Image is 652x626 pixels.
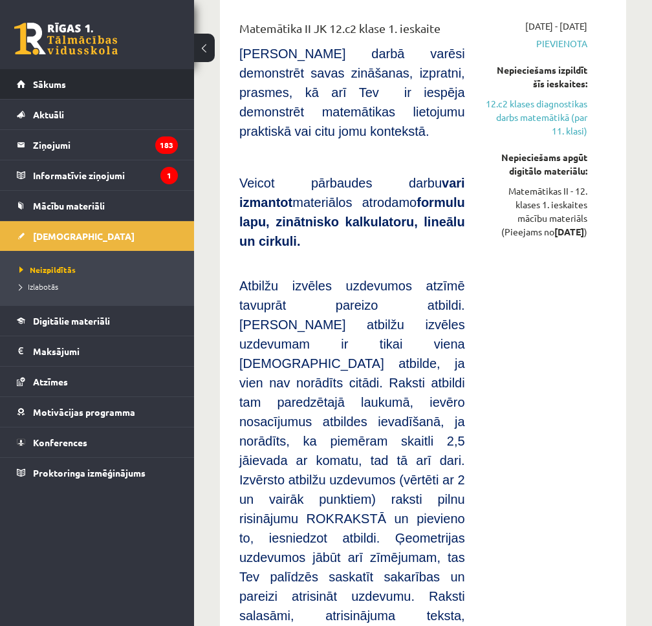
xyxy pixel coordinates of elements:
span: Pievienota [484,37,587,50]
span: Sākums [33,78,66,90]
a: Rīgas 1. Tālmācības vidusskola [14,23,118,55]
a: Mācību materiāli [17,191,178,221]
i: 183 [155,136,178,154]
span: Proktoringa izmēģinājums [33,467,146,479]
div: Matemātika II JK 12.c2 klase 1. ieskaite [239,19,465,43]
div: Nepieciešams izpildīt šīs ieskaites: [484,63,587,91]
span: Digitālie materiāli [33,315,110,327]
div: Matemātikas II - 12. klases 1. ieskaites mācību materiāls (Pieejams no ) [484,184,587,239]
div: Nepieciešams apgūt digitālo materiālu: [484,151,587,178]
i: 1 [160,167,178,184]
a: Atzīmes [17,367,178,396]
span: Aktuāli [33,109,64,120]
legend: Ziņojumi [33,130,178,160]
a: Neizpildītās [19,264,181,275]
b: vari izmantot [239,176,465,210]
span: Mācību materiāli [33,200,105,211]
a: Ziņojumi183 [17,130,178,160]
b: formulu lapu, zinātnisko kalkulatoru, lineālu un cirkuli. [239,195,465,248]
span: Veicot pārbaudes darbu materiālos atrodamo [239,176,465,248]
a: Maksājumi [17,336,178,366]
legend: Maksājumi [33,336,178,366]
span: Atzīmes [33,376,68,387]
a: Informatīvie ziņojumi1 [17,160,178,190]
a: Sākums [17,69,178,99]
a: Izlabotās [19,281,181,292]
a: 12.c2 klases diagnostikas darbs matemātikā (par 11. klasi) [484,97,587,138]
a: Digitālie materiāli [17,306,178,336]
span: Motivācijas programma [33,406,135,418]
a: [DEMOGRAPHIC_DATA] [17,221,178,251]
a: Konferences [17,427,178,457]
span: [DEMOGRAPHIC_DATA] [33,230,135,242]
strong: [DATE] [554,226,584,237]
a: Motivācijas programma [17,397,178,427]
span: Konferences [33,437,87,448]
legend: Informatīvie ziņojumi [33,160,178,190]
a: Aktuāli [17,100,178,129]
a: Proktoringa izmēģinājums [17,458,178,488]
span: [DATE] - [DATE] [525,19,587,33]
span: Izlabotās [19,281,58,292]
span: [PERSON_NAME] darbā varēsi demonstrēt savas zināšanas, izpratni, prasmes, kā arī Tev ir iespēja d... [239,47,465,138]
span: Neizpildītās [19,264,76,275]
